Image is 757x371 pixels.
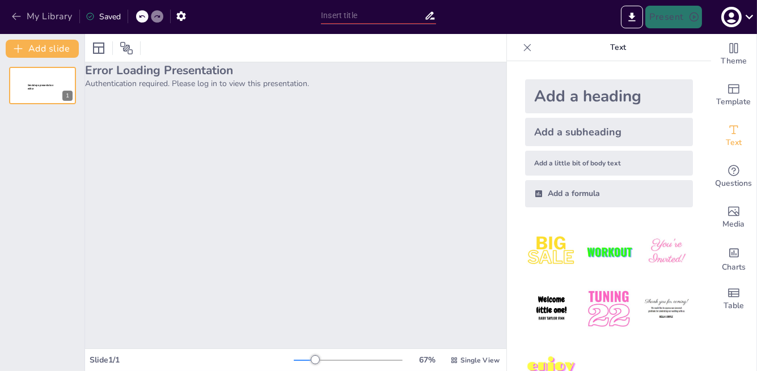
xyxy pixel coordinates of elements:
span: Table [724,300,744,312]
button: Add slide [6,40,79,58]
img: 1.jpeg [525,225,578,278]
div: Add a formula [525,180,693,207]
div: Add a subheading [525,118,693,146]
button: My Library [9,7,77,25]
div: Add a heading [525,79,693,113]
div: Layout [90,39,108,57]
div: 1 [9,67,76,104]
div: Change the overall theme [711,34,756,75]
img: 4.jpeg [525,283,578,335]
div: Get real-time input from your audience [711,156,756,197]
img: 3.jpeg [640,225,693,278]
span: Charts [722,261,746,274]
input: Insert title [321,7,424,24]
h2: Error Loading Presentation [85,62,506,78]
button: Present [645,6,702,28]
div: Add a little bit of body text [525,151,693,176]
img: 5.jpeg [582,283,635,335]
div: Add images, graphics, shapes or video [711,197,756,238]
span: Position [120,41,133,55]
img: 6.jpeg [640,283,693,335]
div: 67 % [414,355,441,365]
div: Add text boxes [711,116,756,156]
span: Text [726,137,742,149]
span: Sendsteps presentation editor [28,84,53,90]
span: Media [723,218,745,231]
div: Slide 1 / 1 [90,355,294,365]
div: Add ready made slides [711,75,756,116]
div: Add charts and graphs [711,238,756,279]
img: 2.jpeg [582,225,635,278]
span: Theme [721,55,747,67]
span: Template [717,96,751,108]
div: Add a table [711,279,756,319]
span: Single View [460,356,500,365]
div: Saved [86,11,121,22]
button: Export to PowerPoint [621,6,643,28]
div: 1 [62,91,73,101]
p: Text [536,34,700,61]
span: Questions [716,177,752,190]
p: Authentication required. Please log in to view this presentation. [85,78,506,89]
